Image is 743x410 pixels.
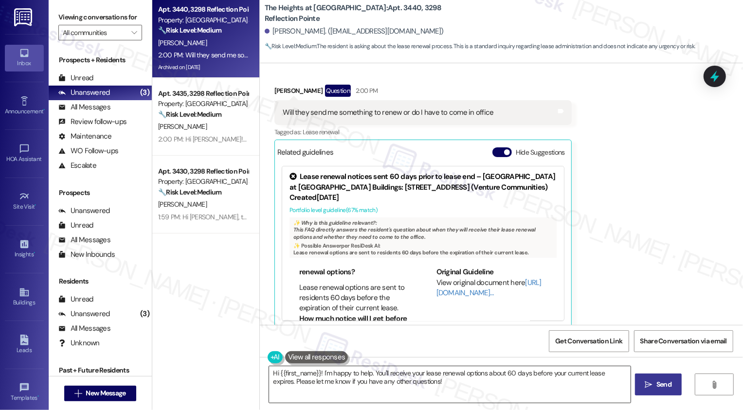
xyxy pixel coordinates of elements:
[49,365,152,375] div: Past + Future Residents
[58,250,115,260] div: New Inbounds
[640,336,727,346] span: Share Conversation via email
[158,89,248,99] div: Apt. 3435, 3298 Reflection Pointe
[35,202,36,209] span: •
[711,381,718,389] i: 
[138,85,152,100] div: (3)
[158,166,248,177] div: Apt. 3430, 3298 Reflection Pointe
[290,217,557,258] div: This FAQ directly answers the resident's question about when they will receive their lease renewa...
[5,236,44,262] a: Insights •
[43,107,45,113] span: •
[158,26,221,35] strong: 🔧 Risk Level: Medium
[299,257,410,278] li: When will I receive my lease renewal options?
[86,388,126,398] span: New Message
[274,125,572,139] div: Tagged as:
[34,250,35,256] span: •
[158,122,207,131] span: [PERSON_NAME]
[265,41,695,52] span: : The resident is asking about the lease renewal process. This is a standard inquiry regarding le...
[656,379,671,390] span: Send
[58,309,110,319] div: Unanswered
[5,284,44,310] a: Buildings
[49,55,152,65] div: Prospects + Residents
[58,338,100,348] div: Unknown
[5,379,44,406] a: Templates •
[353,86,378,96] div: 2:00 PM
[5,332,44,358] a: Leads
[158,110,221,119] strong: 🔧 Risk Level: Medium
[283,107,494,118] div: Will they send me something to renew or do I have to come in office
[63,25,127,40] input: All communities
[58,220,93,231] div: Unread
[436,278,557,299] div: View original document here
[5,45,44,71] a: Inbox
[303,128,340,136] span: Lease renewal
[277,147,334,161] div: Related guidelines
[58,206,110,216] div: Unanswered
[58,160,96,171] div: Escalate
[158,188,221,196] strong: 🔧 Risk Level: Medium
[5,141,44,167] a: HOA Assistant
[634,330,733,352] button: Share Conversation via email
[58,294,93,304] div: Unread
[293,242,553,249] div: ✨ Possible Answer per ResiDesk AI:
[158,38,207,47] span: [PERSON_NAME]
[37,393,39,400] span: •
[14,8,34,26] img: ResiDesk Logo
[5,188,44,214] a: Site Visit •
[58,235,110,245] div: All Messages
[299,283,410,314] li: Lease renewal options are sent to residents 60 days before the expiration of their current lease.
[293,219,553,226] div: ✨ Why is this guideline relevant?:
[269,366,631,403] textarea: Hi {{first_name}}! I'm happy to help. You'll receive your lease renewal options about 60 days bef...
[436,267,494,277] b: Original Guideline
[58,88,110,98] div: Unanswered
[325,85,351,97] div: Question
[58,102,110,112] div: All Messages
[293,249,529,256] span: Lease renewal options are sent to residents 60 days before the expiration of their current lease.
[158,51,377,59] div: 2:00 PM: Will they send me something to renew or do I have to come in office
[58,323,110,334] div: All Messages
[158,177,248,187] div: Property: [GEOGRAPHIC_DATA] at [GEOGRAPHIC_DATA]
[299,314,410,335] li: How much notice will I get before my lease expires?
[549,330,629,352] button: Get Conversation Link
[290,205,557,215] div: Portfolio level guideline ( 67 % match)
[49,276,152,286] div: Residents
[516,147,565,158] label: Hide Suggestions
[157,61,249,73] div: Archived on [DATE]
[290,193,557,203] div: Created [DATE]
[635,374,682,395] button: Send
[158,99,248,109] div: Property: [GEOGRAPHIC_DATA] at [GEOGRAPHIC_DATA]
[74,390,82,397] i: 
[645,381,652,389] i: 
[158,15,248,25] div: Property: [GEOGRAPHIC_DATA] at [GEOGRAPHIC_DATA]
[64,386,136,401] button: New Message
[555,336,622,346] span: Get Conversation Link
[158,4,248,15] div: Apt. 3440, 3298 Reflection Pointe
[58,10,142,25] label: Viewing conversations for
[131,29,137,36] i: 
[58,146,118,156] div: WO Follow-ups
[158,213,740,221] div: 1:59 PM: Hi [PERSON_NAME], thanks for letting us know! I'm glad to hear you've already taken care...
[158,200,207,209] span: [PERSON_NAME]
[274,85,572,100] div: [PERSON_NAME]
[58,117,127,127] div: Review follow-ups
[265,42,316,50] strong: 🔧 Risk Level: Medium
[49,188,152,198] div: Prospects
[265,3,459,24] b: The Heights at [GEOGRAPHIC_DATA]: Apt. 3440, 3298 Reflection Pointe
[290,172,557,193] div: Lease renewal notices sent 60 days prior to lease end – [GEOGRAPHIC_DATA] at [GEOGRAPHIC_DATA] Bu...
[58,73,93,83] div: Unread
[265,26,444,36] div: [PERSON_NAME]. ([EMAIL_ADDRESS][DOMAIN_NAME])
[58,131,112,142] div: Maintenance
[138,306,152,321] div: (3)
[436,278,542,298] a: [URL][DOMAIN_NAME]…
